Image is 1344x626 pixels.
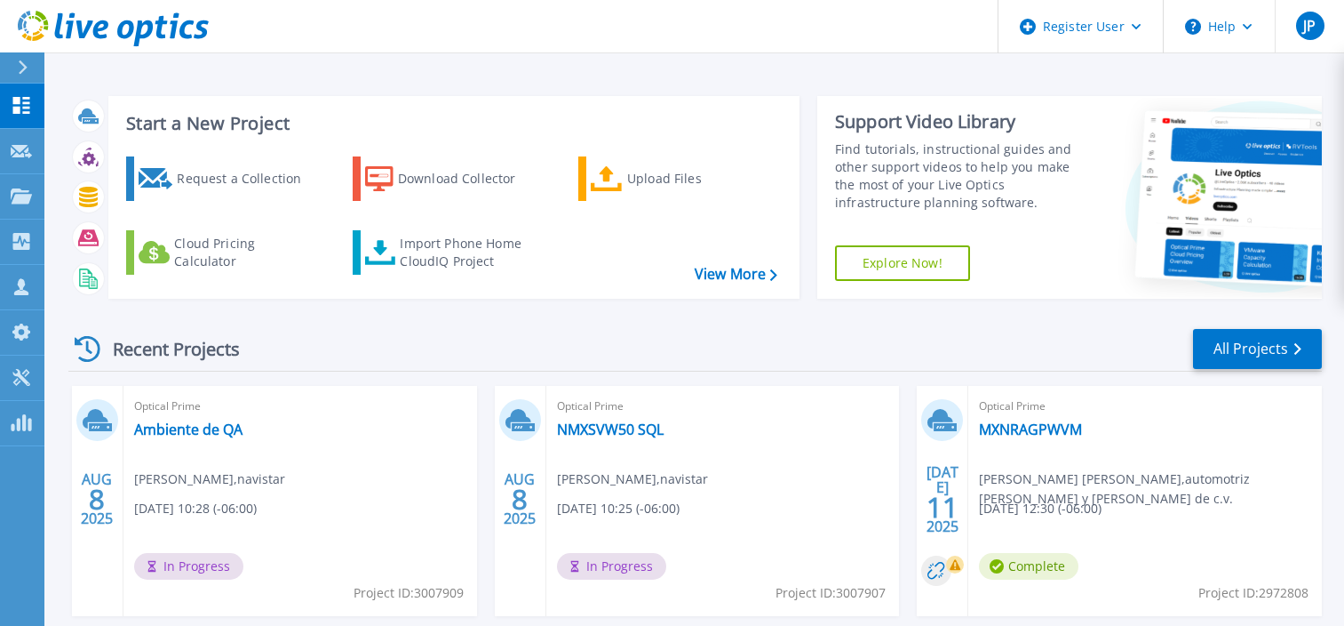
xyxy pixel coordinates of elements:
a: NMXSVW50 SQL [557,421,664,438]
a: Cloud Pricing Calculator [126,230,324,275]
span: 8 [89,492,105,507]
a: Ambiente de QA [134,421,243,438]
div: Recent Projects [68,327,264,371]
span: [DATE] 10:28 (-06:00) [134,499,257,518]
div: Download Collector [398,161,540,197]
a: MXNRAGPWVM [979,421,1082,438]
span: [DATE] 12:30 (-06:00) [979,499,1101,518]
div: AUG 2025 [503,467,537,532]
span: Project ID: 3007909 [354,583,464,603]
a: View More [695,266,777,283]
span: [PERSON_NAME] , navistar [134,469,285,489]
span: Optical Prime [134,397,466,416]
a: Download Collector [353,156,551,201]
span: Project ID: 2972808 [1198,583,1308,603]
div: Cloud Pricing Calculator [174,235,316,270]
div: AUG 2025 [80,467,114,532]
a: All Projects [1193,329,1322,369]
div: Upload Files [627,161,769,197]
span: In Progress [557,553,666,580]
span: [PERSON_NAME] [PERSON_NAME] , automotriz [PERSON_NAME] y [PERSON_NAME] de c.v. [979,469,1322,509]
span: Complete [979,553,1078,580]
span: Project ID: 3007907 [775,583,886,603]
div: Support Video Library [835,110,1088,133]
span: Optical Prime [979,397,1311,416]
span: Optical Prime [557,397,889,416]
span: 8 [512,492,528,507]
div: [DATE] 2025 [926,467,959,532]
span: In Progress [134,553,243,580]
a: Explore Now! [835,245,970,281]
span: 11 [926,500,958,515]
a: Request a Collection [126,156,324,201]
span: JP [1303,19,1316,33]
div: Request a Collection [177,161,319,197]
div: Import Phone Home CloudIQ Project [400,235,538,270]
span: [PERSON_NAME] , navistar [557,469,708,489]
div: Find tutorials, instructional guides and other support videos to help you make the most of your L... [835,140,1088,212]
h3: Start a New Project [126,114,776,133]
a: Upload Files [578,156,776,201]
span: [DATE] 10:25 (-06:00) [557,499,680,518]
